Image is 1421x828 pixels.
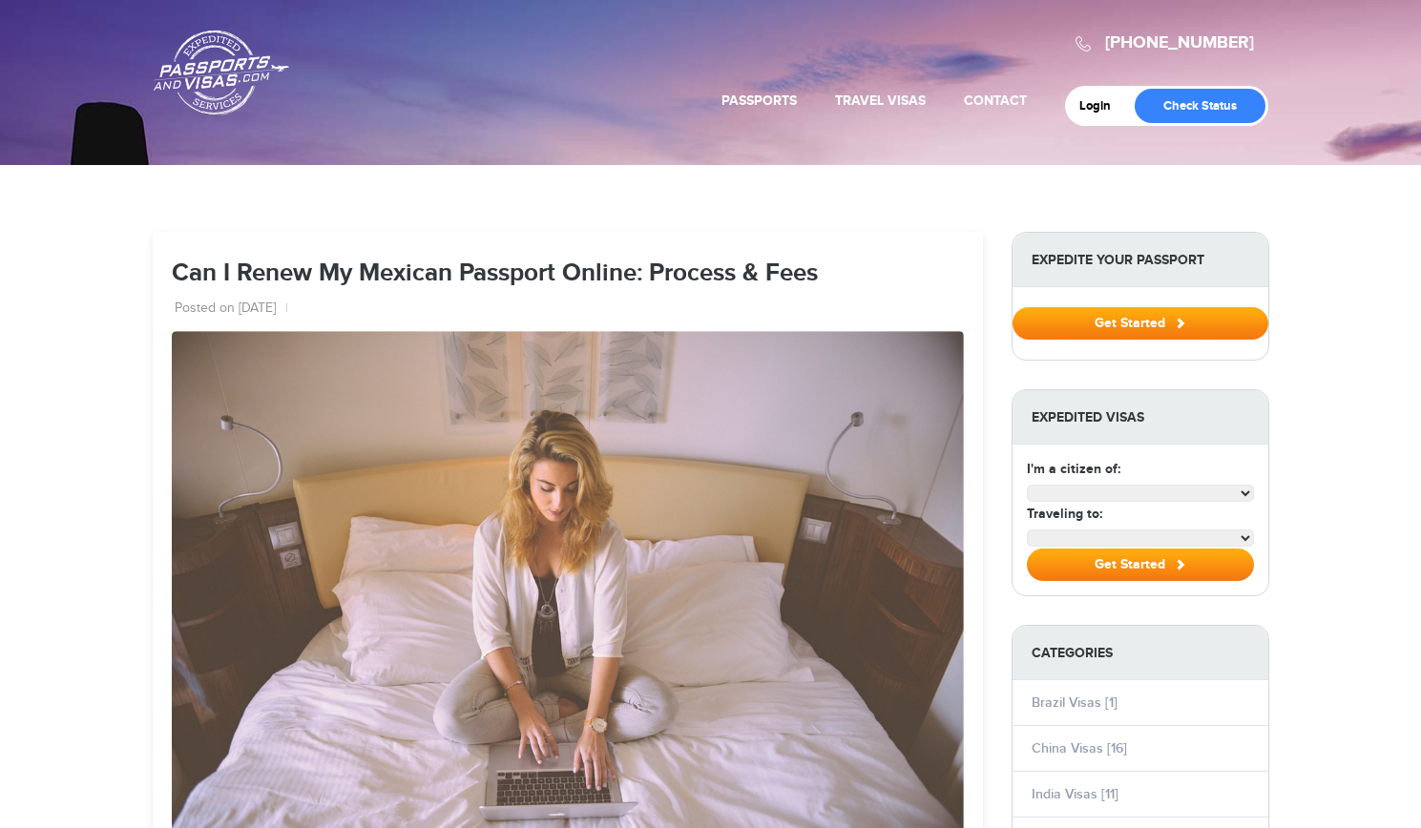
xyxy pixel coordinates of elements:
label: I'm a citizen of: [1027,459,1120,479]
a: Passports [721,93,797,109]
a: Get Started [1013,315,1268,330]
button: Get Started [1013,307,1268,340]
a: Travel Visas [835,93,926,109]
a: [PHONE_NUMBER] [1105,32,1254,53]
h1: Can I Renew My Mexican Passport Online: Process & Fees [172,260,964,288]
strong: Categories [1013,626,1268,680]
a: Brazil Visas [1] [1032,694,1118,711]
a: India Visas [11] [1032,786,1118,802]
label: Traveling to: [1027,504,1102,524]
strong: Expedite Your Passport [1013,233,1268,287]
button: Get Started [1027,549,1254,581]
li: Posted on [DATE] [175,300,288,319]
a: China Visas [16] [1032,740,1127,756]
strong: Expedited Visas [1013,390,1268,445]
a: Passports & [DOMAIN_NAME] [154,30,289,115]
a: Contact [964,93,1027,109]
a: Check Status [1135,89,1265,123]
a: Login [1079,98,1124,114]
